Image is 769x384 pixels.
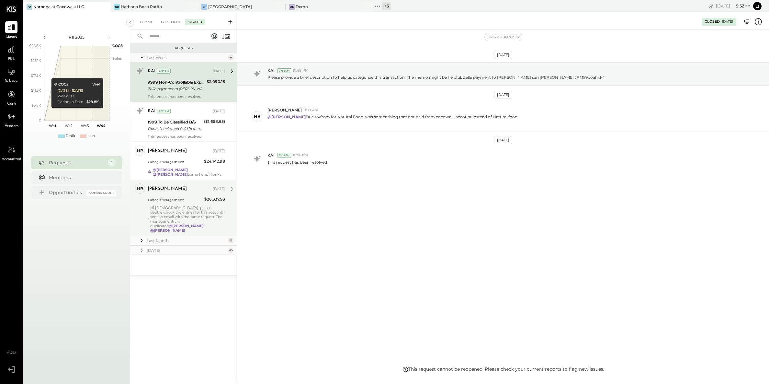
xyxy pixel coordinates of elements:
span: Accountant [2,157,21,162]
div: $2,090.15 [207,78,225,85]
div: Na [27,4,32,10]
div: [DATE] [213,69,225,74]
span: Vendors [5,123,18,129]
div: 15 [228,238,233,243]
div: KAI [148,108,155,114]
div: [DATE] [494,91,512,99]
div: Zelle payment to [PERSON_NAME] [PERSON_NAME] JPM99boahkk4 [148,86,205,92]
span: 10:50 PM [293,153,308,158]
a: Balance [0,66,22,85]
div: Week [57,94,68,99]
text: W43 [81,123,89,128]
a: Queue [0,21,22,40]
div: 4 [108,159,116,167]
div: Requests [49,159,105,166]
div: Profit [66,134,75,139]
strong: @[PERSON_NAME] [150,228,185,233]
p: Please provide a brief description to help us categorize this transaction. The memo might be help... [267,75,605,80]
div: Period to Date [57,99,83,105]
text: $23.1K [30,58,41,63]
text: $28.8K [29,43,41,48]
div: [GEOGRAPHIC_DATA] [208,4,252,9]
a: Accountant [0,144,22,162]
div: Hi [DEMOGRAPHIC_DATA], please double-check the entries for this account. I sent an email with the... [150,205,225,233]
text: Labor [112,43,122,48]
div: HB [137,148,143,154]
span: KAI [267,68,275,73]
span: 11:09 AM [303,108,318,113]
div: COGS [54,82,68,87]
div: 1999 To Be Classified B/S [148,119,202,125]
div: [PERSON_NAME] [148,148,187,154]
div: P11 2025 [49,34,104,40]
div: System [277,68,291,73]
button: Flag as Blocker [485,33,522,41]
div: copy link [708,3,714,9]
div: System [157,109,171,113]
div: Same here. Thanks [153,168,225,177]
div: Demo [296,4,308,9]
div: [DATE] - [DATE] [57,88,83,93]
div: De [289,4,295,10]
span: [PERSON_NAME] [267,107,302,113]
strong: @[PERSON_NAME] [169,224,204,228]
div: For Me [137,19,156,25]
div: EH [201,4,207,10]
div: Closed [185,19,205,25]
div: Open Checks and Paid in total Revenue Summary| Deferred House account [148,125,202,132]
div: Coming Soon [86,190,116,196]
div: This request has been resolved [148,94,225,99]
div: Opportunities [49,189,83,196]
div: 4 [228,55,233,60]
span: P&L [8,56,15,62]
text: 0 [39,118,41,122]
div: W44 [92,82,100,87]
div: 9999 Non-Controllable Expenses:Other Income and Expenses:To Be Classified P&L [148,79,205,86]
span: Queue [6,34,17,40]
div: $24,142.98 [204,158,225,165]
div: NB [114,4,120,10]
div: System [157,69,171,74]
div: Labor, Management [148,197,202,203]
span: Cash [7,101,16,107]
button: Li [752,1,763,11]
div: Last Week [147,55,227,60]
text: $11.5K [31,88,41,93]
text: W42 [65,123,73,128]
text: Sales [112,56,122,61]
strong: @[PERSON_NAME] [153,168,188,172]
div: $26,337.93 [204,196,225,203]
div: [DATE] [716,3,751,9]
a: P&L [0,43,22,62]
p: Due to/from for Natural Food. was somenthing that got paid from cocowalk account instead of Natur... [267,114,518,125]
p: This request has been resolved [267,159,327,165]
span: Balance [5,79,18,85]
div: [DATE] [494,136,512,144]
div: [DATE] [722,19,733,24]
div: System [277,153,291,157]
text: $17.3K [31,73,41,78]
span: KAI [267,153,275,158]
div: ($1,658.65) [204,118,225,125]
div: Closed [705,19,720,24]
div: KAI [148,68,155,75]
div: Last Month [147,238,227,243]
a: Cash [0,88,22,107]
div: Mentions [49,174,112,181]
div: [DATE] [213,186,225,192]
div: This request has been resolved [148,134,225,139]
div: Narbona Boca Ratōn [121,4,162,9]
div: [PERSON_NAME] [148,186,187,192]
strong: @[PERSON_NAME] [267,114,306,119]
div: [DATE] [147,248,227,253]
div: HB [254,113,261,120]
text: W44 [97,123,106,128]
div: HB [137,186,143,192]
span: 10:48 PM [293,68,309,73]
text: W41 [49,123,56,128]
div: 0 [71,94,73,99]
a: Vendors [0,111,22,129]
text: $5.8K [31,103,41,108]
div: Narbona at Cocowalk LLC [33,4,84,9]
div: [DATE] [213,148,225,154]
